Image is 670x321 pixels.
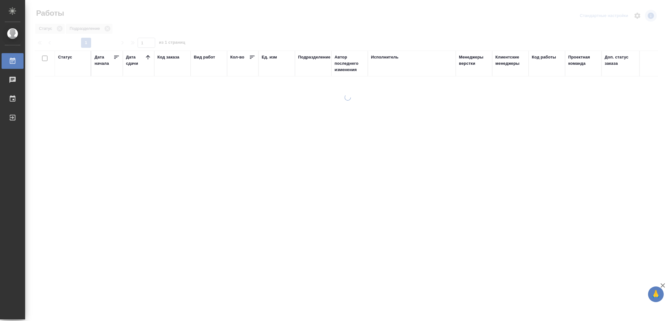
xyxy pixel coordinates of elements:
[459,54,489,67] div: Менеджеры верстки
[262,54,277,60] div: Ед. изм
[605,54,638,67] div: Доп. статус заказа
[648,286,664,302] button: 🙏
[157,54,179,60] div: Код заказа
[126,54,145,67] div: Дата сдачи
[95,54,113,67] div: Дата начала
[371,54,399,60] div: Исполнитель
[298,54,330,60] div: Подразделение
[230,54,244,60] div: Кол-во
[335,54,365,73] div: Автор последнего изменения
[194,54,215,60] div: Вид работ
[568,54,598,67] div: Проектная команда
[58,54,72,60] div: Статус
[495,54,526,67] div: Клиентские менеджеры
[651,288,661,301] span: 🙏
[532,54,556,60] div: Код работы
